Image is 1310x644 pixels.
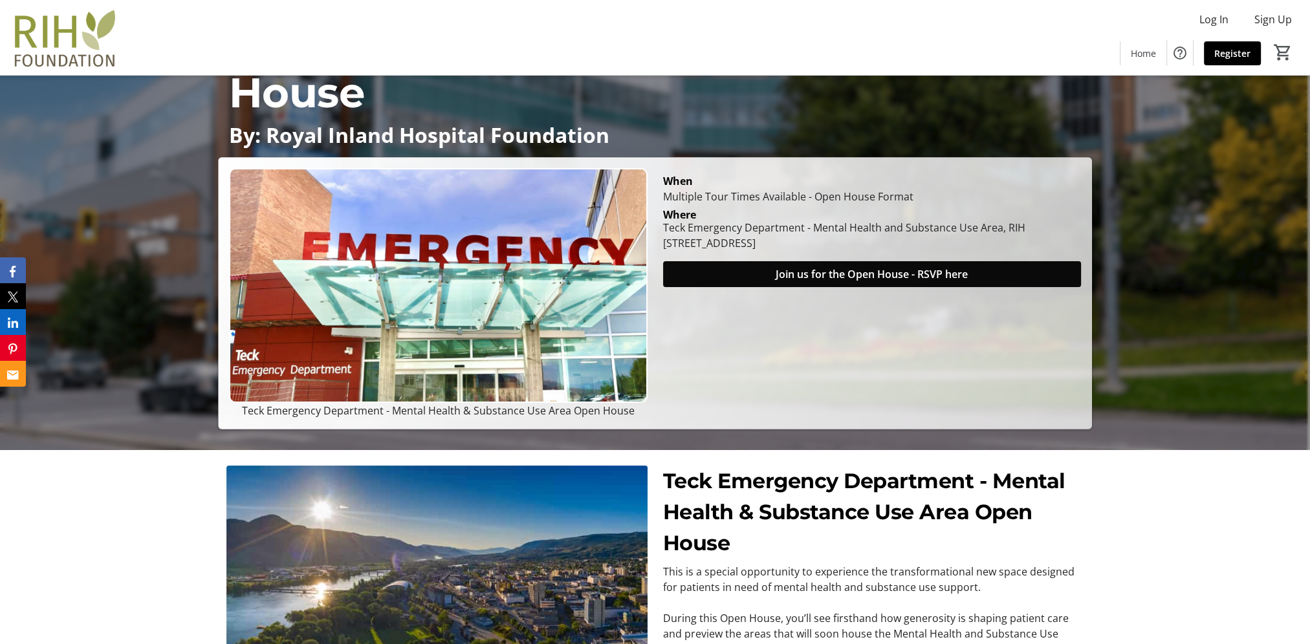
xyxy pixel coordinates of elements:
[663,220,1025,235] div: Teck Emergency Department - Mental Health and Substance Use Area, RIH
[1131,47,1156,60] span: Home
[663,235,1025,251] div: [STREET_ADDRESS]
[663,261,1081,287] button: Join us for the Open House - RSVP here
[1199,12,1228,27] span: Log In
[8,5,123,70] img: Royal Inland Hospital Foundation 's Logo
[1254,12,1292,27] span: Sign Up
[1120,41,1166,65] a: Home
[663,173,693,189] div: When
[1214,47,1250,60] span: Register
[1204,41,1261,65] a: Register
[1189,9,1239,30] button: Log In
[228,123,1081,146] p: By: Royal Inland Hospital Foundation
[663,189,1081,204] div: Multiple Tour Times Available - Open House Format
[1271,41,1294,64] button: Cart
[229,403,647,418] p: Teck Emergency Department - Mental Health & Substance Use Area Open House
[663,564,1084,595] p: This is a special opportunity to experience the transformational new space designed for patients ...
[663,209,696,220] div: Where
[229,168,647,403] img: Campaign CTA Media Photo
[1167,40,1193,66] button: Help
[1244,9,1302,30] button: Sign Up
[663,466,1084,559] p: Teck Emergency Department - Mental Health & Substance Use Area Open House
[776,266,968,282] span: Join us for the Open House - RSVP here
